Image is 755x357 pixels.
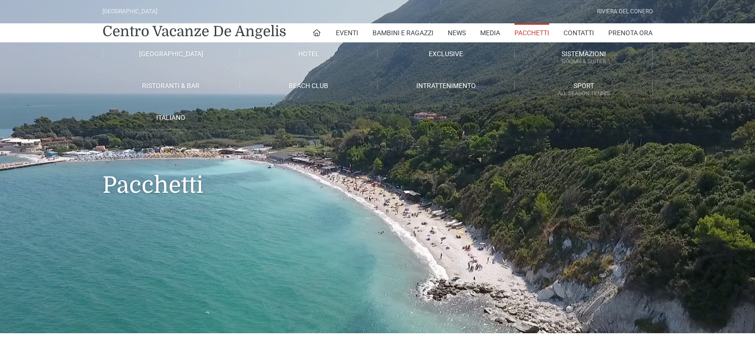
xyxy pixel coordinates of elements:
a: Contatti [564,23,594,42]
a: Hotel [240,50,378,58]
div: [GEOGRAPHIC_DATA] [102,7,157,16]
small: All Season Tennis [515,89,652,98]
a: Pacchetti [514,23,549,42]
a: News [448,23,466,42]
a: Centro Vacanze De Angelis [102,22,286,41]
h1: Pacchetti [102,129,653,213]
small: Rooms & Suites [515,57,652,66]
div: Riviera Del Conero [597,7,653,16]
a: Bambini e Ragazzi [372,23,433,42]
a: Prenota Ora [608,23,653,42]
a: Beach Club [240,81,378,90]
a: Ristoranti & Bar [102,81,240,90]
a: SistemazioniRooms & Suites [515,50,653,67]
a: SportAll Season Tennis [515,81,653,99]
a: Media [480,23,500,42]
a: Intrattenimento [378,81,515,90]
a: [GEOGRAPHIC_DATA] [102,50,240,58]
a: Italiano [102,113,240,122]
a: Exclusive [378,50,515,58]
a: Eventi [336,23,358,42]
span: Italiano [156,114,185,121]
